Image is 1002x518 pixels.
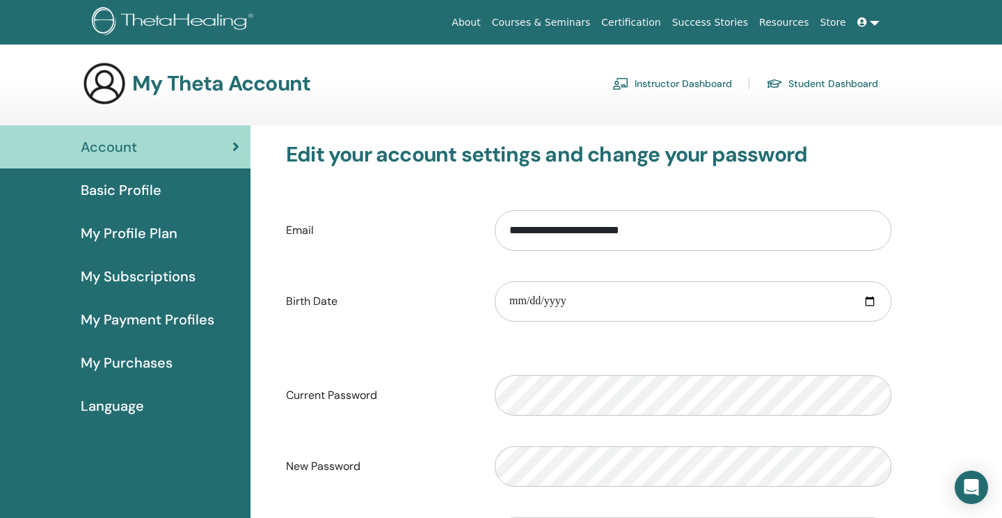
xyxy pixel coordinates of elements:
[286,142,891,167] h3: Edit your account settings and change your password
[276,382,484,409] label: Current Password
[754,10,815,36] a: Resources
[486,10,596,36] a: Courses & Seminars
[81,180,161,201] span: Basic Profile
[276,453,484,480] label: New Password
[132,71,310,96] h3: My Theta Account
[82,61,127,106] img: generic-user-icon.jpg
[276,217,484,244] label: Email
[276,288,484,315] label: Birth Date
[446,10,486,36] a: About
[612,72,732,95] a: Instructor Dashboard
[92,7,258,38] img: logo.png
[612,77,629,90] img: chalkboard-teacher.svg
[81,266,196,287] span: My Subscriptions
[81,223,177,244] span: My Profile Plan
[596,10,666,36] a: Certification
[81,136,137,157] span: Account
[667,10,754,36] a: Success Stories
[815,10,852,36] a: Store
[81,309,214,330] span: My Payment Profiles
[955,471,988,504] div: Open Intercom Messenger
[81,352,173,373] span: My Purchases
[766,78,783,90] img: graduation-cap.svg
[766,72,878,95] a: Student Dashboard
[81,395,144,416] span: Language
